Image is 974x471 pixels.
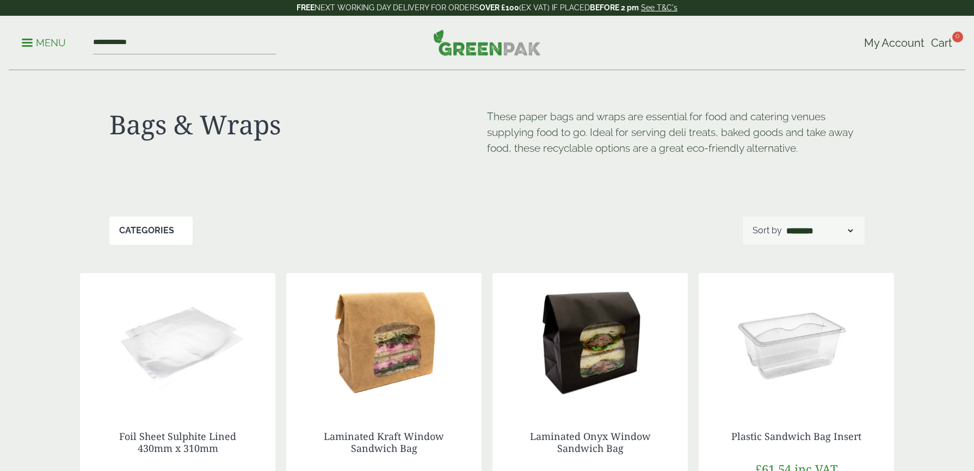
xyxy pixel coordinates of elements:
[286,273,482,409] img: Laminated Kraft Sandwich Bag
[119,430,236,455] a: Foil Sheet Sulphite Lined 430mm x 310mm
[433,29,541,55] img: GreenPak Supplies
[109,109,487,140] h1: Bags & Wraps
[784,224,855,237] select: Shop order
[864,36,924,49] span: My Account
[864,35,924,51] a: My Account
[699,273,894,409] img: Plastic Sandwich Bag insert
[530,430,651,455] a: Laminated Onyx Window Sandwich Bag
[952,32,963,42] span: 0
[590,3,639,12] strong: BEFORE 2 pm
[80,273,275,409] img: GP3330019D Foil Sheet Sulphate Lined bare
[119,224,174,237] p: Categories
[22,36,66,49] p: Menu
[931,35,952,51] a: Cart 0
[324,430,444,455] a: Laminated Kraft Window Sandwich Bag
[931,36,952,49] span: Cart
[753,224,782,237] p: Sort by
[487,109,865,156] p: These paper bags and wraps are essential for food and catering venues supplying food to go. Ideal...
[297,3,315,12] strong: FREE
[22,36,66,47] a: Menu
[731,430,861,443] a: Plastic Sandwich Bag Insert
[479,3,519,12] strong: OVER £100
[492,273,688,409] img: Laminated Black Sandwich Bag
[641,3,677,12] a: See T&C's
